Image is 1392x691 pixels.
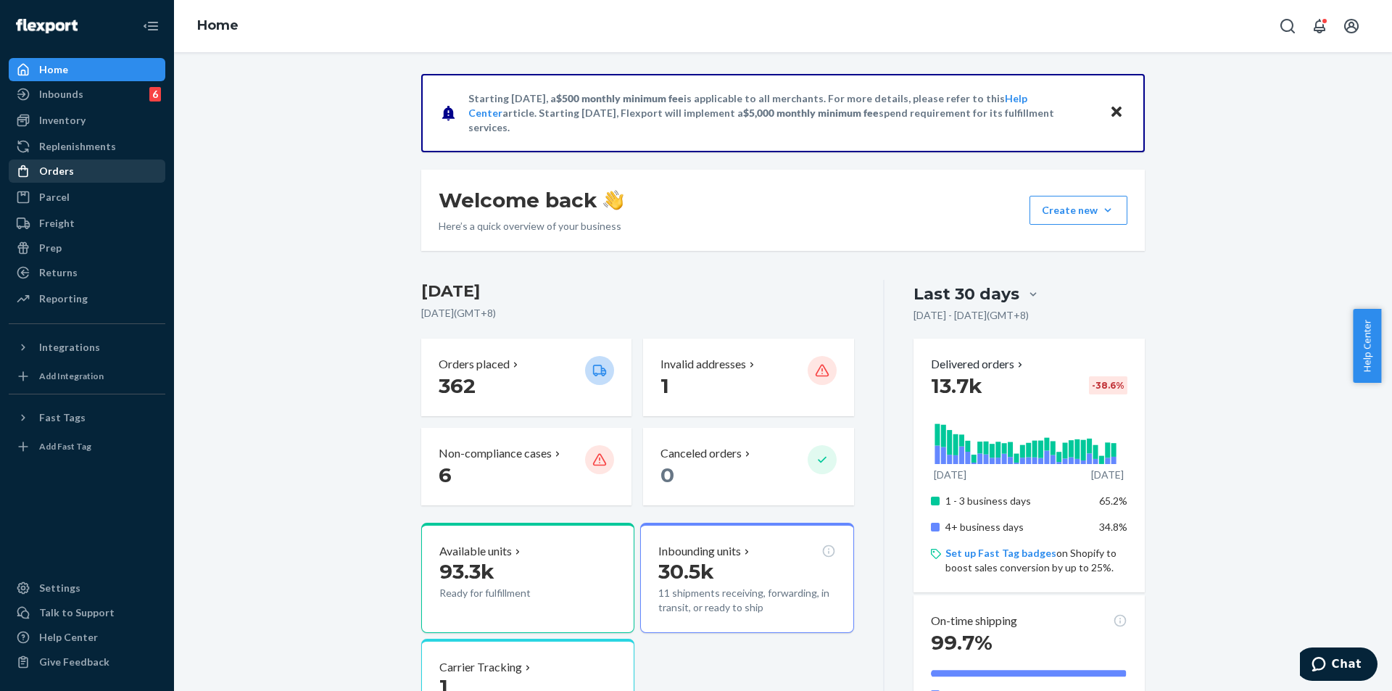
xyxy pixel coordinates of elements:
p: On-time shipping [931,613,1017,629]
div: Settings [39,581,80,595]
p: Invalid addresses [660,356,746,373]
p: 1 - 3 business days [945,494,1088,508]
span: $5,000 monthly minimum fee [743,107,879,119]
p: [DATE] - [DATE] ( GMT+8 ) [913,308,1029,323]
a: Prep [9,236,165,260]
button: Help Center [1353,309,1381,383]
button: Available units93.3kReady for fulfillment [421,523,634,633]
button: Canceled orders 0 [643,428,853,505]
p: Available units [439,543,512,560]
a: Reporting [9,287,165,310]
span: 362 [439,373,476,398]
button: Close Navigation [136,12,165,41]
div: Freight [39,216,75,231]
p: Here’s a quick overview of your business [439,219,623,233]
span: 30.5k [658,559,714,584]
p: Non-compliance cases [439,445,552,462]
div: Add Integration [39,370,104,382]
button: Integrations [9,336,165,359]
div: Prep [39,241,62,255]
span: 34.8% [1099,521,1127,533]
button: Invalid addresses 1 [643,339,853,416]
a: Inventory [9,109,165,132]
div: Last 30 days [913,283,1019,305]
div: Parcel [39,190,70,204]
p: Starting [DATE], a is applicable to all merchants. For more details, please refer to this article... [468,91,1095,135]
div: Replenishments [39,139,116,154]
p: Orders placed [439,356,510,373]
button: Fast Tags [9,406,165,429]
span: 65.2% [1099,495,1127,507]
p: Inbounding units [658,543,741,560]
h3: [DATE] [421,280,854,303]
a: Home [9,58,165,81]
p: 4+ business days [945,520,1088,534]
p: Canceled orders [660,445,742,462]
p: Ready for fulfillment [439,586,573,600]
div: Talk to Support [39,605,115,620]
div: Add Fast Tag [39,440,91,452]
div: Give Feedback [39,655,109,669]
span: $500 monthly minimum fee [556,92,684,104]
span: 6 [439,463,452,487]
a: Help Center [9,626,165,649]
button: Give Feedback [9,650,165,674]
img: Flexport logo [16,19,78,33]
div: Help Center [39,630,98,645]
a: Add Integration [9,365,165,388]
div: 6 [149,87,161,102]
div: Orders [39,164,74,178]
button: Create new [1029,196,1127,225]
span: 0 [660,463,674,487]
div: Reporting [39,291,88,306]
a: Returns [9,261,165,284]
p: 11 shipments receiving, forwarding, in transit, or ready to ship [658,586,835,615]
button: Inbounding units30.5k11 shipments receiving, forwarding, in transit, or ready to ship [640,523,853,633]
p: [DATE] ( GMT+8 ) [421,306,854,320]
button: Talk to Support [9,601,165,624]
a: Orders [9,160,165,183]
span: 13.7k [931,373,982,398]
iframe: Opens a widget where you can chat to one of our agents [1300,647,1377,684]
span: 1 [660,373,669,398]
div: Integrations [39,340,100,355]
a: Replenishments [9,135,165,158]
span: 99.7% [931,630,993,655]
p: Carrier Tracking [439,659,522,676]
a: Add Fast Tag [9,435,165,458]
h1: Welcome back [439,187,623,213]
a: Parcel [9,186,165,209]
a: Settings [9,576,165,600]
div: Returns [39,265,78,280]
ol: breadcrumbs [186,5,250,47]
div: Home [39,62,68,77]
a: Set up Fast Tag badges [945,547,1056,559]
button: Open Search Box [1273,12,1302,41]
div: -38.6 % [1089,376,1127,394]
img: hand-wave emoji [603,190,623,210]
p: [DATE] [934,468,966,482]
a: Inbounds6 [9,83,165,106]
span: 93.3k [439,559,494,584]
p: [DATE] [1091,468,1124,482]
button: Non-compliance cases 6 [421,428,631,505]
div: Inbounds [39,87,83,102]
button: Open account menu [1337,12,1366,41]
div: Inventory [39,113,86,128]
button: Orders placed 362 [421,339,631,416]
a: Home [197,17,239,33]
button: Delivered orders [931,356,1026,373]
p: on Shopify to boost sales conversion by up to 25%. [945,546,1127,575]
button: Close [1107,102,1126,123]
a: Freight [9,212,165,235]
div: Fast Tags [39,410,86,425]
button: Open notifications [1305,12,1334,41]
